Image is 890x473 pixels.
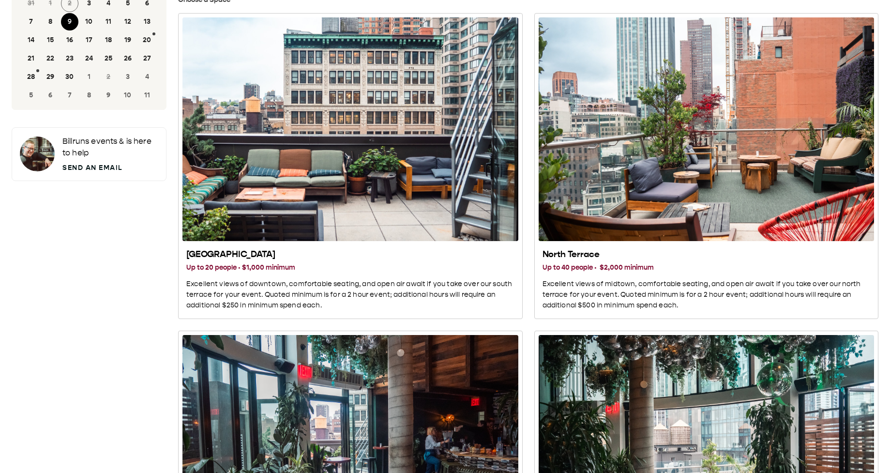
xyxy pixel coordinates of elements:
[80,13,98,31] button: 10
[61,50,78,67] button: 23
[42,50,59,67] button: 22
[22,68,40,86] button: 28
[119,50,136,67] button: 26
[42,68,59,86] button: 29
[138,87,156,104] button: 11
[22,50,40,67] button: 21
[62,163,158,173] a: Send an Email
[543,279,871,311] p: Excellent views of midtown, comfortable seating, and open air await if you take over our north te...
[61,13,78,31] button: 9
[80,31,98,49] button: 17
[138,31,156,49] button: 20
[186,249,514,260] h2: [GEOGRAPHIC_DATA]
[42,87,59,104] button: 6
[186,262,514,273] h3: Up to 20 people · $1,000 minimum
[61,68,78,86] button: 30
[100,31,117,49] button: 18
[100,87,117,104] button: 9
[138,68,156,86] button: 4
[543,249,871,260] h2: North Terrace
[80,87,98,104] button: 8
[119,13,136,31] button: 12
[119,87,136,104] button: 10
[100,50,117,67] button: 25
[186,279,514,311] p: Excellent views of downtown, comfortable seating, and open air await if you take over our south t...
[178,13,523,319] button: South Terrace
[100,13,117,31] button: 11
[534,13,879,319] button: North Terrace
[42,13,59,31] button: 8
[138,50,156,67] button: 27
[62,136,158,159] p: Bill runs events & is here to help
[22,31,40,49] button: 14
[119,68,136,86] button: 3
[22,87,40,104] button: 5
[61,87,78,104] button: 7
[80,68,98,86] button: 1
[138,13,156,31] button: 13
[119,31,136,49] button: 19
[42,31,59,49] button: 15
[543,262,871,273] h3: Up to 40 people · $2,000 minimum
[22,13,40,31] button: 7
[80,50,98,67] button: 24
[61,31,78,49] button: 16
